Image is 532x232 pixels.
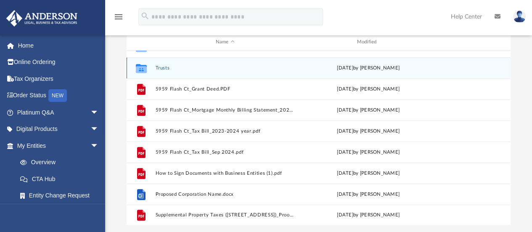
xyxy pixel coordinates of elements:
[299,107,438,114] div: [DATE] by [PERSON_NAME]
[127,51,511,225] div: grid
[299,211,438,219] div: [DATE] by [PERSON_NAME]
[140,11,150,21] i: search
[6,70,111,87] a: Tax Organizers
[155,65,295,71] button: Trusts
[90,104,107,121] span: arrow_drop_down
[513,11,526,23] img: User Pic
[6,121,111,138] a: Digital Productsarrow_drop_down
[299,149,438,156] div: [DATE] by [PERSON_NAME]
[114,12,124,22] i: menu
[4,10,80,27] img: Anderson Advisors Platinum Portal
[299,191,438,198] div: [DATE] by [PERSON_NAME]
[114,16,124,22] a: menu
[130,38,151,46] div: id
[90,137,107,155] span: arrow_drop_down
[90,121,107,138] span: arrow_drop_down
[298,38,438,46] div: Modified
[299,85,438,93] div: [DATE] by [PERSON_NAME]
[442,38,500,46] div: id
[155,213,295,218] button: Supplemental Property Taxes ([STREET_ADDRESS])_Proof of Payment_Lukasz [PERSON_NAME].pdf
[6,137,111,154] a: My Entitiesarrow_drop_down
[299,128,438,135] div: [DATE] by [PERSON_NAME]
[155,149,295,155] button: 5959 Flash Ct_Tax Bill_Sep 2024.pdf
[6,87,111,104] a: Order StatusNEW
[155,107,295,113] button: 5959 Flash Ct_Mortgage Monthly Billing Statement_20240910.pdf
[155,171,295,176] button: How to Sign Documents with Business Entities (1).pdf
[6,104,111,121] a: Platinum Q&Aarrow_drop_down
[6,37,111,54] a: Home
[12,171,111,187] a: CTA Hub
[6,54,111,71] a: Online Ordering
[12,187,111,204] a: Entity Change Request
[12,154,111,171] a: Overview
[299,170,438,177] div: [DATE] by [PERSON_NAME]
[155,86,295,92] button: 5959 Flash Ct_Grant Deed.PDF
[299,64,438,72] div: [DATE] by [PERSON_NAME]
[155,128,295,134] button: 5959 Flash Ct_Tax Bill_2023-2024 year.pdf
[155,192,295,197] button: Proposed Corporation Name.docx
[155,38,294,46] div: Name
[48,89,67,102] div: NEW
